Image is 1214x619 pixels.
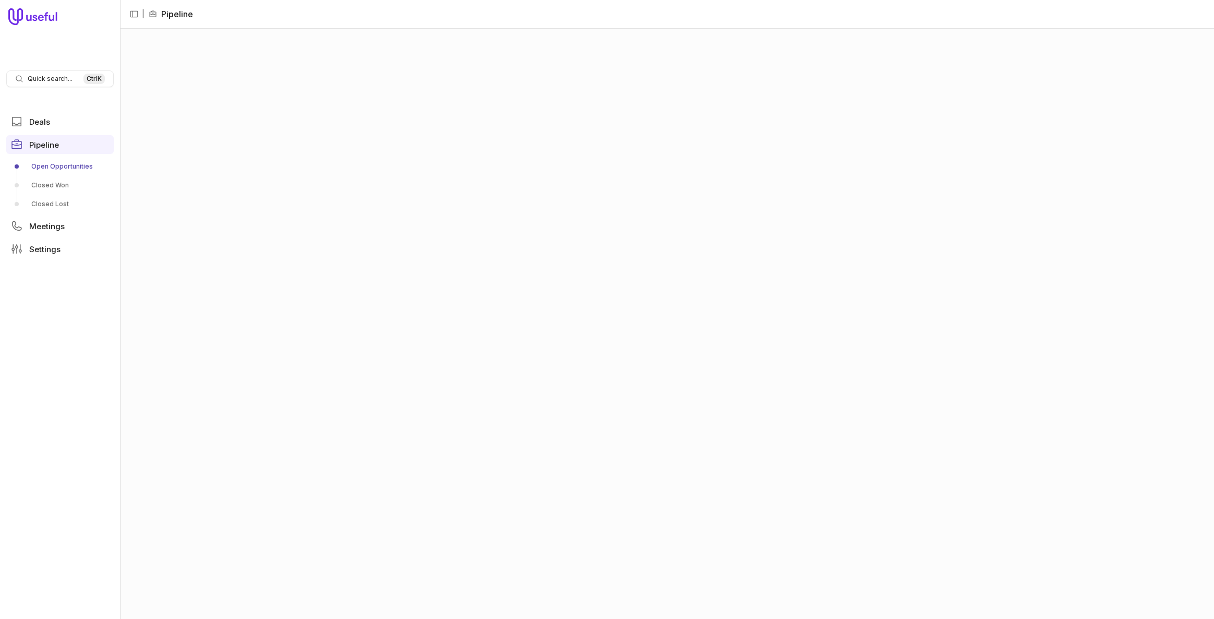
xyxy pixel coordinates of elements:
button: Collapse sidebar [126,6,142,22]
span: Meetings [29,222,65,230]
a: Open Opportunities [6,158,114,175]
kbd: Ctrl K [83,74,105,84]
span: Quick search... [28,75,73,83]
span: Pipeline [29,141,59,149]
span: | [142,8,145,20]
a: Meetings [6,217,114,235]
a: Pipeline [6,135,114,154]
li: Pipeline [149,8,193,20]
span: Deals [29,118,50,126]
a: Closed Lost [6,196,114,212]
span: Settings [29,245,61,253]
div: Pipeline submenu [6,158,114,212]
a: Closed Won [6,177,114,194]
a: Deals [6,112,114,131]
a: Settings [6,240,114,258]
